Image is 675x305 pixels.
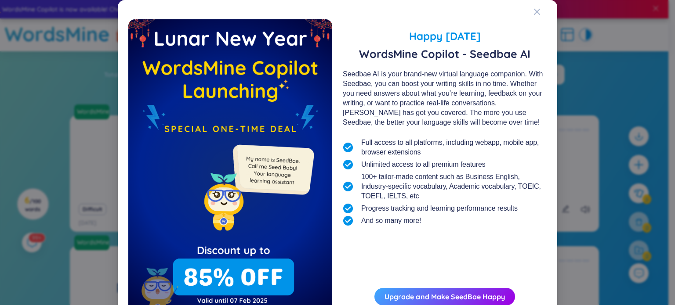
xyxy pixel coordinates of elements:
[343,28,547,44] span: Happy [DATE]
[361,172,547,201] span: 100+ tailor-made content such as Business English, Industry-specific vocabulary, Academic vocabul...
[343,69,547,127] div: Seedbae AI is your brand-new virtual language companion. With Seedbae, you can boost your writing...
[361,138,547,157] span: Full access to all platforms, including webapp, mobile app, browser extensions
[361,204,518,213] span: Progress tracking and learning performance results
[361,216,421,226] span: And so many more!
[385,292,505,301] a: Upgrade and Make SeedBae Happy
[229,127,316,214] img: minionSeedbaeMessage.35ffe99e.png
[343,47,547,61] span: WordsMine Copilot - Seedbae AI
[361,160,486,169] span: Unlimited access to all premium features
